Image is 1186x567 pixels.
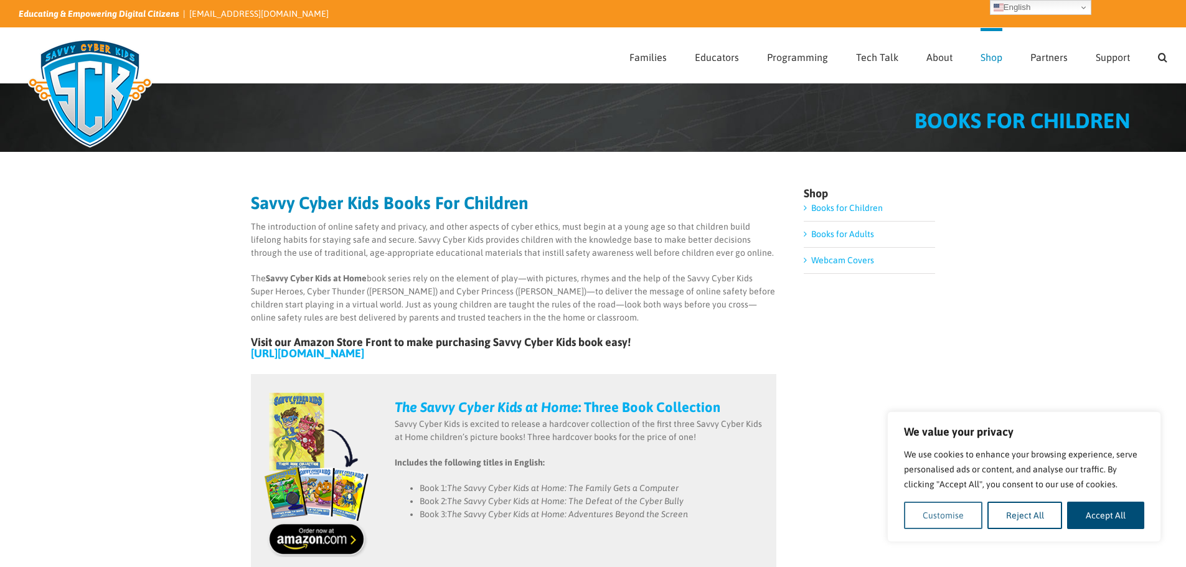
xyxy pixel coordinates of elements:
[987,502,1063,529] button: Reject All
[251,272,777,324] p: The book series rely on the element of play—with pictures, rhymes and the help of the Savvy Cyber...
[629,28,1167,83] nav: Main Menu
[811,203,883,213] a: Books for Children
[420,508,765,521] li: Book 3:
[251,193,529,213] strong: Savvy Cyber Kids Books For Children
[395,457,545,467] strong: Includes the following titles in English:
[251,220,777,260] p: The introduction of online safety and privacy, and other aspects of cyber ethics, must begin at a...
[811,255,874,265] a: Webcam Covers
[1030,52,1068,62] span: Partners
[1158,28,1167,83] a: Search
[420,482,765,495] li: Book 1:
[926,28,953,83] a: About
[1067,502,1144,529] button: Accept All
[804,188,935,199] h4: Shop
[19,31,161,156] img: Savvy Cyber Kids Logo
[266,273,367,283] strong: Savvy Cyber Kids at Home
[926,52,953,62] span: About
[695,52,739,62] span: Educators
[767,28,828,83] a: Programming
[19,9,179,19] i: Educating & Empowering Digital Citizens
[695,28,739,83] a: Educators
[251,335,631,349] b: Visit our Amazon Store Front to make purchasing Savvy Cyber Kids book easy!
[904,424,1144,439] p: We value your privacy
[981,28,1002,83] a: Shop
[447,509,688,519] em: The Savvy Cyber Kids at Home: Adventures Beyond the Screen
[1096,28,1130,83] a: Support
[629,52,667,62] span: Families
[395,399,720,415] strong: : Three Book Collection
[263,386,370,396] a: books-3-book-collection
[420,495,765,508] li: Book 2:
[447,483,679,493] em: The Savvy Cyber Kids at Home: The Family Gets a Computer
[856,28,898,83] a: Tech Talk
[981,52,1002,62] span: Shop
[856,52,898,62] span: Tech Talk
[904,447,1144,492] p: We use cookies to enhance your browsing experience, serve personalised ads or content, and analys...
[1030,28,1068,83] a: Partners
[994,2,1004,12] img: en
[395,399,720,415] a: The Savvy Cyber Kids at Home: Three Book Collection
[915,108,1130,133] span: BOOKS FOR CHILDREN
[904,502,982,529] button: Customise
[629,28,667,83] a: Families
[395,418,765,444] p: Savvy Cyber Kids is excited to release a hardcover collection of the first three Savvy Cyber Kids...
[447,496,684,506] em: The Savvy Cyber Kids at Home: The Defeat of the Cyber Bully
[811,229,874,239] a: Books for Adults
[189,9,329,19] a: [EMAIL_ADDRESS][DOMAIN_NAME]
[395,399,578,415] em: The Savvy Cyber Kids at Home
[251,347,364,360] a: [URL][DOMAIN_NAME]
[1096,52,1130,62] span: Support
[767,52,828,62] span: Programming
